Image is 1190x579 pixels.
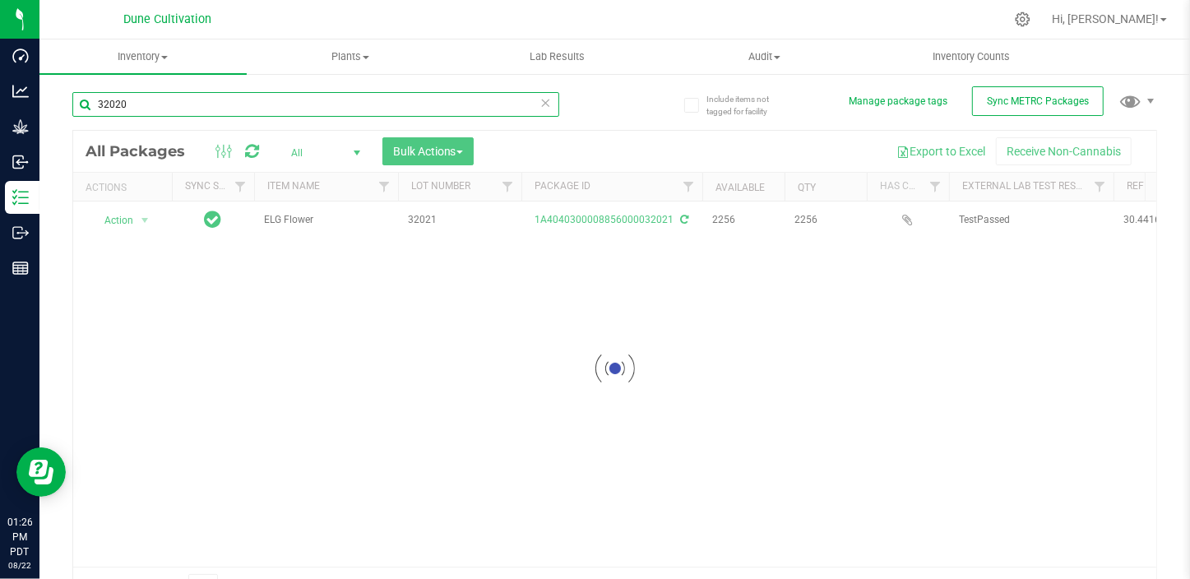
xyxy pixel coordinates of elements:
inline-svg: Inbound [12,154,29,170]
span: Sync METRC Packages [987,95,1089,107]
span: Plants [248,49,453,64]
a: Lab Results [454,39,661,74]
button: Manage package tags [849,95,947,109]
a: Plants [247,39,454,74]
inline-svg: Reports [12,260,29,276]
span: Dune Cultivation [124,12,212,26]
inline-svg: Analytics [12,83,29,100]
p: 01:26 PM PDT [7,515,32,559]
span: Include items not tagged for facility [706,93,789,118]
div: Manage settings [1012,12,1033,27]
a: Inventory Counts [868,39,1075,74]
a: Inventory [39,39,247,74]
iframe: Resource center [16,447,66,497]
button: Sync METRC Packages [972,86,1104,116]
p: 08/22 [7,559,32,572]
inline-svg: Dashboard [12,48,29,64]
inline-svg: Grow [12,118,29,135]
span: Clear [540,92,552,113]
span: Audit [661,49,867,64]
span: Inventory [39,49,247,64]
span: Inventory Counts [910,49,1032,64]
span: Lab Results [507,49,607,64]
a: Audit [660,39,868,74]
inline-svg: Inventory [12,189,29,206]
span: Hi, [PERSON_NAME]! [1052,12,1159,25]
inline-svg: Outbound [12,225,29,241]
input: Search Package ID, Item Name, SKU, Lot or Part Number... [72,92,559,117]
